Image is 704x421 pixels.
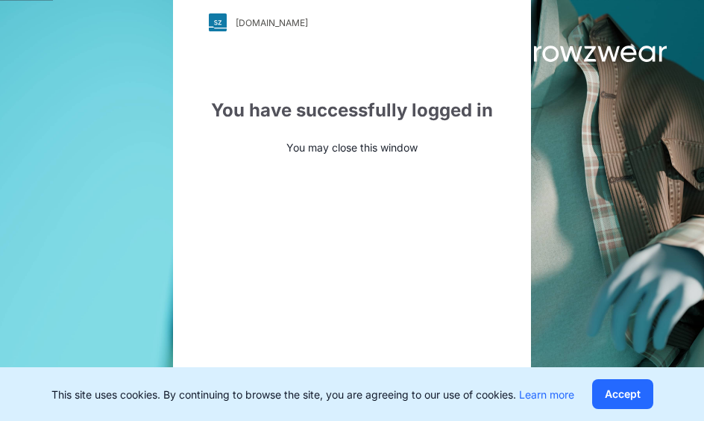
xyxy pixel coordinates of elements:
img: browzwear-logo.73288ffb.svg [480,37,667,64]
p: This site uses cookies. By continuing to browse the site, you are agreeing to our use of cookies. [51,387,574,402]
img: svg+xml;base64,PHN2ZyB3aWR0aD0iMjgiIGhlaWdodD0iMjgiIHZpZXdCb3g9IjAgMCAyOCAyOCIgZmlsbD0ibm9uZSIgeG... [209,13,227,31]
div: You have successfully logged in [209,97,495,124]
a: Learn more [519,388,574,401]
p: You may close this window [209,140,495,155]
a: [DOMAIN_NAME] [209,13,495,31]
button: Accept [592,379,653,409]
div: [DOMAIN_NAME] [236,17,308,28]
